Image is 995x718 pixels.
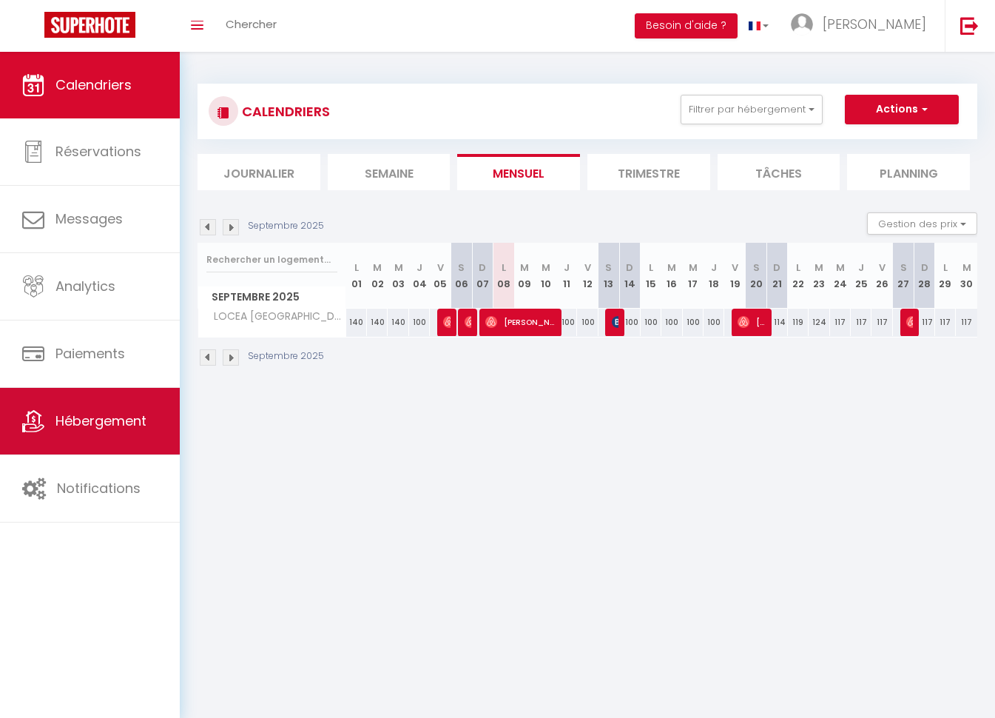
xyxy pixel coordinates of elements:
img: logout [960,16,979,35]
th: 11 [556,243,577,309]
div: 117 [830,309,851,336]
li: Tâches [718,154,840,190]
div: 114 [766,309,787,336]
abbr: D [626,261,633,275]
abbr: S [458,261,465,275]
button: Ouvrir le widget de chat LiveChat [12,6,56,50]
div: 117 [871,309,892,336]
th: 27 [893,243,914,309]
abbr: L [354,261,359,275]
div: 100 [683,309,704,336]
th: 19 [724,243,745,309]
abbr: S [605,261,612,275]
th: 16 [661,243,682,309]
th: 24 [830,243,851,309]
img: ... [791,13,813,36]
div: 117 [935,309,956,336]
div: 100 [556,309,577,336]
abbr: M [814,261,823,275]
abbr: M [836,261,845,275]
p: Septembre 2025 [248,219,324,233]
span: Septembre 2025 [198,286,345,308]
div: 100 [661,309,682,336]
div: 117 [956,309,977,336]
div: 100 [641,309,661,336]
th: 10 [535,243,556,309]
span: Réservations [55,142,141,161]
abbr: M [373,261,382,275]
th: 09 [514,243,535,309]
th: 13 [598,243,619,309]
abbr: J [564,261,570,275]
th: 22 [788,243,809,309]
h3: CALENDRIERS [238,95,330,128]
span: Paiements [55,344,125,363]
p: Septembre 2025 [248,349,324,363]
span: [PERSON_NAME] [823,15,926,33]
button: Actions [845,95,959,124]
div: 140 [367,309,388,336]
th: 08 [493,243,514,309]
div: 100 [704,309,724,336]
div: 119 [788,309,809,336]
div: 100 [409,309,430,336]
abbr: M [394,261,403,275]
th: 20 [746,243,766,309]
span: Chercher [226,16,277,32]
th: 28 [914,243,934,309]
th: 21 [766,243,787,309]
abbr: V [732,261,738,275]
span: Hébergement [55,412,146,430]
abbr: J [416,261,422,275]
abbr: D [773,261,780,275]
th: 03 [388,243,408,309]
abbr: V [437,261,444,275]
abbr: M [520,261,529,275]
span: [PERSON_NAME] [485,308,554,336]
span: Notifications [57,479,141,497]
th: 15 [641,243,661,309]
th: 14 [619,243,640,309]
span: [PERSON_NAME] [443,308,450,336]
div: 124 [809,309,829,336]
div: 117 [914,309,934,336]
abbr: M [962,261,971,275]
th: 29 [935,243,956,309]
th: 18 [704,243,724,309]
span: [PERSON_NAME] DE LA BOUVRIE [612,308,618,336]
th: 12 [577,243,598,309]
th: 07 [472,243,493,309]
li: Journalier [198,154,320,190]
span: LOCEA [GEOGRAPHIC_DATA] [200,309,348,325]
abbr: M [689,261,698,275]
th: 23 [809,243,829,309]
abbr: M [667,261,676,275]
abbr: M [542,261,550,275]
div: 100 [577,309,598,336]
li: Planning [847,154,970,190]
abbr: V [879,261,886,275]
span: Calendriers [55,76,132,94]
th: 01 [346,243,367,309]
abbr: L [796,261,800,275]
button: Besoin d'aide ? [635,13,738,38]
th: 02 [367,243,388,309]
th: 17 [683,243,704,309]
abbr: L [502,261,506,275]
th: 26 [871,243,892,309]
li: Mensuel [457,154,580,190]
abbr: L [649,261,653,275]
th: 05 [430,243,451,309]
abbr: D [479,261,486,275]
span: Messages [55,209,123,228]
button: Gestion des prix [867,212,977,235]
li: Semaine [328,154,451,190]
th: 30 [956,243,977,309]
li: Trimestre [587,154,710,190]
abbr: J [858,261,864,275]
th: 04 [409,243,430,309]
span: [PERSON_NAME] [906,308,913,336]
abbr: L [943,261,948,275]
th: 06 [451,243,472,309]
th: 25 [851,243,871,309]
